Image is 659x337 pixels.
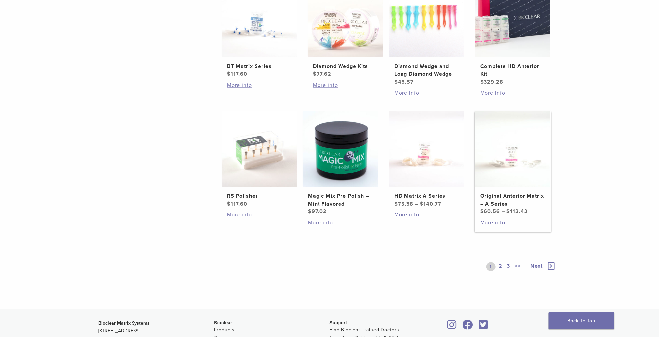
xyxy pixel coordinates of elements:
span: $ [308,208,312,215]
a: RS PolisherRS Polisher $117.60 [221,111,298,208]
h2: Original Anterior Matrix – A Series [480,192,545,208]
h2: HD Matrix A Series [394,192,459,200]
img: RS Polisher [222,111,297,187]
h2: Complete HD Anterior Kit [480,62,545,78]
span: $ [313,71,317,77]
span: $ [506,208,510,215]
a: 2 [498,262,504,271]
bdi: 329.28 [480,79,503,85]
a: HD Matrix A SeriesHD Matrix A Series [389,111,465,208]
bdi: 60.56 [480,208,500,215]
span: $ [420,201,423,207]
bdi: 117.60 [227,71,247,77]
span: Bioclear [214,320,232,326]
bdi: 117.60 [227,201,247,207]
span: $ [394,79,398,85]
a: 1 [486,262,496,271]
bdi: 75.38 [394,201,413,207]
a: More info [394,211,459,219]
a: Find Bioclear Trained Doctors [330,327,400,333]
h2: Diamond Wedge Kits [313,62,378,70]
a: Bioclear [477,324,490,330]
a: Magic Mix Pre Polish - Mint FlavoredMagic Mix Pre Polish – Mint Flavored $97.02 [302,111,379,216]
img: Magic Mix Pre Polish - Mint Flavored [303,111,378,187]
bdi: 48.57 [394,79,414,85]
span: $ [394,201,398,207]
span: – [415,201,418,207]
a: Bioclear [445,324,459,330]
a: More info [227,81,292,89]
bdi: 77.62 [313,71,331,77]
a: More info [480,89,545,97]
span: $ [227,71,231,77]
a: Back To Top [549,312,614,329]
h2: Magic Mix Pre Polish – Mint Flavored [308,192,373,208]
a: More info [227,211,292,219]
a: >> [514,262,522,271]
h2: Diamond Wedge and Long Diamond Wedge [394,62,459,78]
img: HD Matrix A Series [389,111,464,187]
span: $ [480,208,484,215]
a: More info [480,219,545,227]
span: Next [531,263,543,269]
a: Bioclear [460,324,475,330]
span: $ [227,201,231,207]
span: $ [480,79,484,85]
h2: RS Polisher [227,192,292,200]
strong: Bioclear Matrix Systems [99,321,150,326]
span: Support [330,320,347,326]
img: Original Anterior Matrix - A Series [475,111,550,187]
bdi: 112.43 [506,208,527,215]
a: Original Anterior Matrix - A SeriesOriginal Anterior Matrix – A Series [475,111,551,216]
h2: BT Matrix Series [227,62,292,70]
a: More info [313,81,378,89]
bdi: 97.02 [308,208,327,215]
a: 3 [506,262,512,271]
bdi: 140.77 [420,201,441,207]
span: – [502,208,505,215]
a: Products [214,327,235,333]
a: More info [308,219,373,227]
a: More info [394,89,459,97]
